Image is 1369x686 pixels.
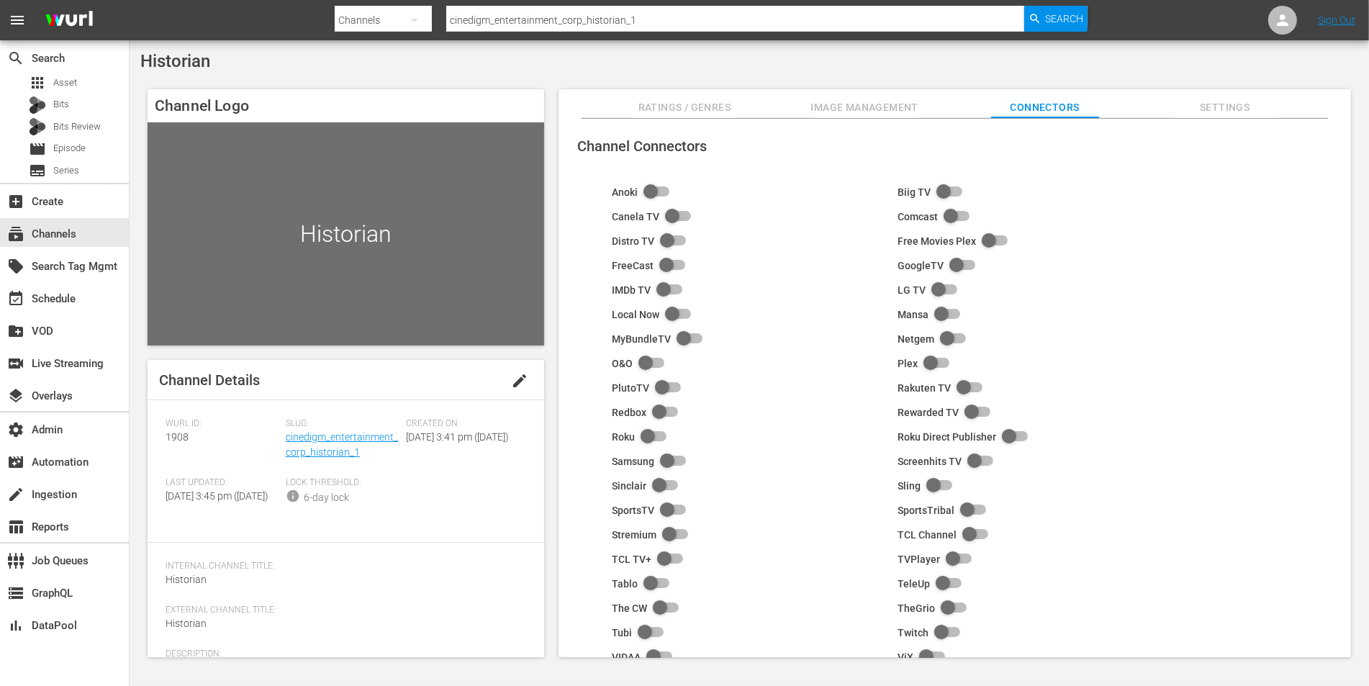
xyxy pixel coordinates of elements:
[1171,99,1279,117] span: Settings
[612,578,638,590] div: Tablo
[7,50,24,67] span: Search
[29,140,46,158] span: Episode
[898,505,954,516] div: SportsTribal
[898,431,996,443] div: Roku Direct Publisher
[7,290,24,307] span: Schedule
[612,260,654,271] div: FreeCast
[898,260,944,271] div: GoogleTV
[612,309,659,320] div: Local Now
[1046,6,1084,32] span: Search
[898,284,926,296] div: LG TV
[898,529,957,541] div: TCL Channel
[898,602,935,614] div: TheGrio
[286,489,300,503] span: info
[166,477,279,489] span: Last Updated:
[612,382,649,394] div: PlutoTV
[406,431,509,443] span: [DATE] 3:41 pm ([DATE])
[990,99,1098,117] span: Connectors
[577,137,707,155] span: Channel Connectors
[502,364,537,398] button: edit
[53,141,86,155] span: Episode
[7,355,24,372] span: Live Streaming
[148,89,544,122] h4: Channel Logo
[53,119,101,134] span: Bits Review
[1318,14,1355,26] a: Sign Out
[898,186,931,198] div: Biig TV
[898,578,930,590] div: TeleUp
[140,51,210,71] span: Historian
[612,627,632,638] div: Tubi
[7,552,24,569] span: Job Queues
[159,371,260,389] span: Channel Details
[612,284,651,296] div: IMDb TV
[612,554,651,565] div: TCL TV+
[7,585,24,602] span: GraphQL
[898,627,929,638] div: Twitch
[29,162,46,179] span: Series
[29,74,46,91] span: Asset
[612,431,635,443] div: Roku
[9,12,26,29] span: menu
[898,382,951,394] div: Rakuten TV
[631,99,738,117] span: Ratings / Genres
[53,163,79,178] span: Series
[286,431,398,458] a: cinedigm_entertainment_corp_historian_1
[29,96,46,114] div: Bits
[612,602,647,614] div: The CW
[898,235,976,247] div: Free Movies Plex
[612,456,654,467] div: Samsung
[898,480,921,492] div: Sling
[898,358,918,369] div: Plex
[166,561,519,572] span: Internal Channel Title:
[166,649,519,660] span: Description:
[898,456,962,467] div: Screenhits TV
[612,211,659,222] div: Canela TV
[166,490,268,502] span: [DATE] 3:45 pm ([DATE])
[166,618,207,629] span: Historian
[898,407,959,418] div: Rewarded TV
[612,333,671,345] div: MyBundleTV
[7,322,24,340] span: VOD
[406,418,519,430] span: Created On:
[7,453,24,471] span: Automation
[53,76,77,90] span: Asset
[53,97,69,112] span: Bits
[898,309,929,320] div: Mansa
[29,118,46,135] div: Bits Review
[612,235,654,247] div: Distro TV
[166,431,189,443] span: 1908
[166,574,207,585] span: Historian
[898,554,940,565] div: TVPlayer
[7,421,24,438] span: Admin
[7,387,24,405] span: Overlays
[7,518,24,536] span: Reports
[166,418,279,430] span: Wurl ID:
[286,418,399,430] span: Slug:
[1024,6,1088,32] button: Search
[612,529,656,541] div: Stremium
[898,333,934,345] div: Netgem
[612,186,638,198] div: Anoki
[7,193,24,210] span: Create
[898,211,938,222] div: Comcast
[810,99,918,117] span: Image Management
[35,4,104,37] img: ans4CAIJ8jUAAAAAAAAAAAAAAAAAAAAAAAAgQb4GAAAAAAAAAAAAAAAAAAAAAAAAJMjXAAAAAAAAAAAAAAAAAAAAAAAAgAT5G...
[612,480,646,492] div: Sinclair
[612,407,646,418] div: Redbox
[7,486,24,503] span: Ingestion
[7,258,24,275] span: Search Tag Mgmt
[612,651,641,663] div: VIDAA
[7,617,24,634] span: DataPool
[612,505,654,516] div: SportsTV
[898,651,913,663] div: ViX
[166,605,519,616] span: External Channel Title:
[286,477,399,489] span: Lock Threshold:
[511,372,528,389] span: edit
[304,490,349,505] div: 6-day lock
[7,225,24,243] span: Channels
[612,358,633,369] div: O&O
[148,122,544,346] div: Historian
